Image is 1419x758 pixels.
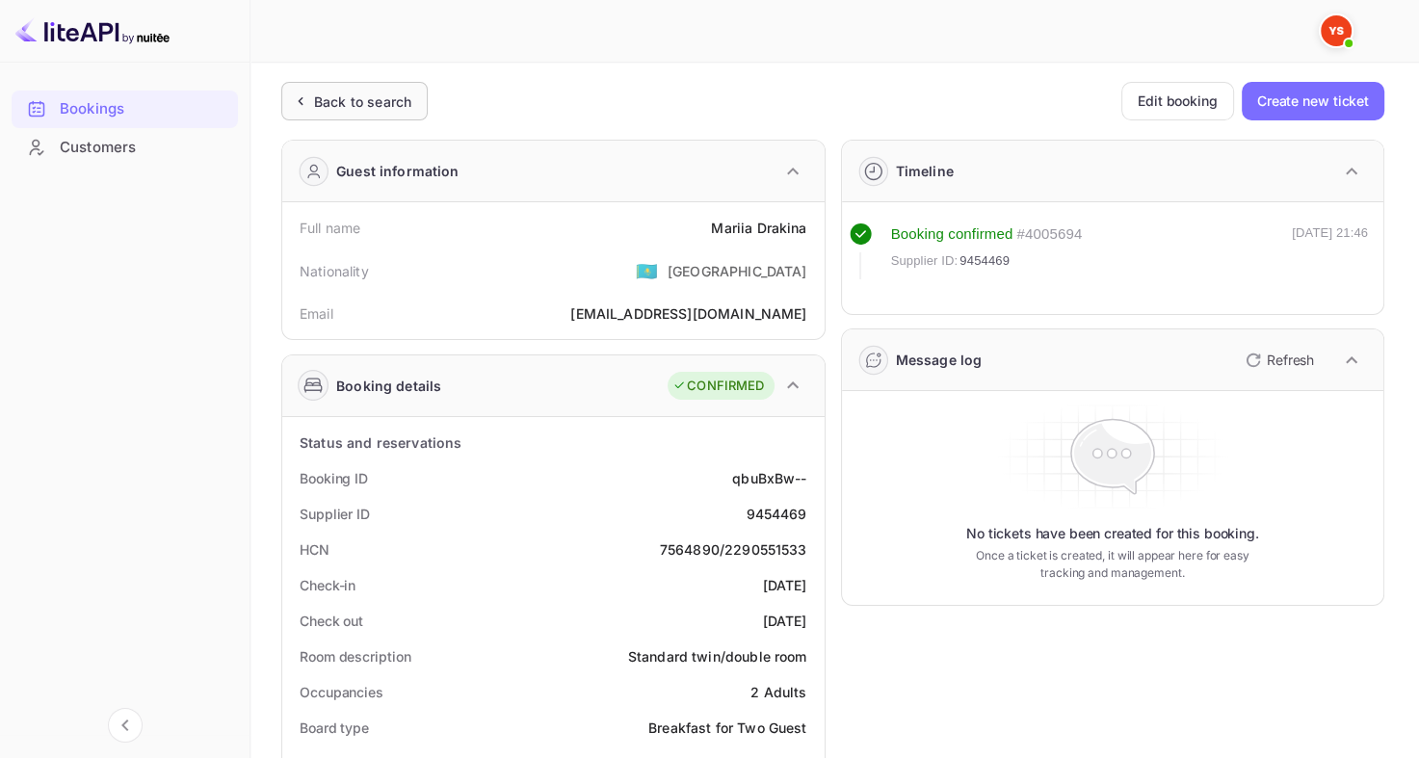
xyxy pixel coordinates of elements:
p: Refresh [1267,350,1314,370]
a: Customers [12,129,238,165]
span: 9454469 [959,251,1010,271]
div: Customers [12,129,238,167]
button: Refresh [1234,345,1322,376]
button: Collapse navigation [108,708,143,743]
div: Standard twin/double room [628,646,807,667]
a: Bookings [12,91,238,126]
div: 2 Adults [750,682,806,702]
div: CONFIRMED [672,377,764,396]
div: Back to search [314,91,411,112]
div: Mariia Drakina [711,218,806,238]
div: qbuBxBw-- [732,468,806,488]
div: Message log [896,350,983,370]
div: Booking confirmed [891,223,1013,246]
div: Customers [60,137,228,159]
div: Check out [300,611,363,631]
div: Bookings [12,91,238,128]
div: [EMAIL_ADDRESS][DOMAIN_NAME] [570,303,806,324]
div: Board type [300,718,369,738]
div: [DATE] [763,575,807,595]
div: Status and reservations [300,432,461,453]
div: HCN [300,539,329,560]
div: Check-in [300,575,355,595]
span: Supplier ID: [891,251,959,271]
span: United States [636,253,658,288]
div: [DATE] [763,611,807,631]
p: No tickets have been created for this booking. [966,524,1259,543]
div: [DATE] 21:46 [1292,223,1368,279]
div: Room description [300,646,410,667]
div: Guest information [336,161,460,181]
div: # 4005694 [1016,223,1082,246]
div: Booking ID [300,468,368,488]
button: Create new ticket [1242,82,1384,120]
div: Email [300,303,333,324]
button: Edit booking [1121,82,1234,120]
div: 7564890/2290551533 [660,539,807,560]
div: Supplier ID [300,504,370,524]
div: Full name [300,218,360,238]
div: Occupancies [300,682,383,702]
img: Yandex Support [1321,15,1352,46]
img: LiteAPI logo [15,15,170,46]
div: Breakfast for Two Guest [648,718,806,738]
div: 9454469 [746,504,806,524]
p: Once a ticket is created, it will appear here for easy tracking and management. [967,547,1257,582]
div: Booking details [336,376,441,396]
div: Bookings [60,98,228,120]
div: Timeline [896,161,954,181]
div: [GEOGRAPHIC_DATA] [668,261,807,281]
div: Nationality [300,261,369,281]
